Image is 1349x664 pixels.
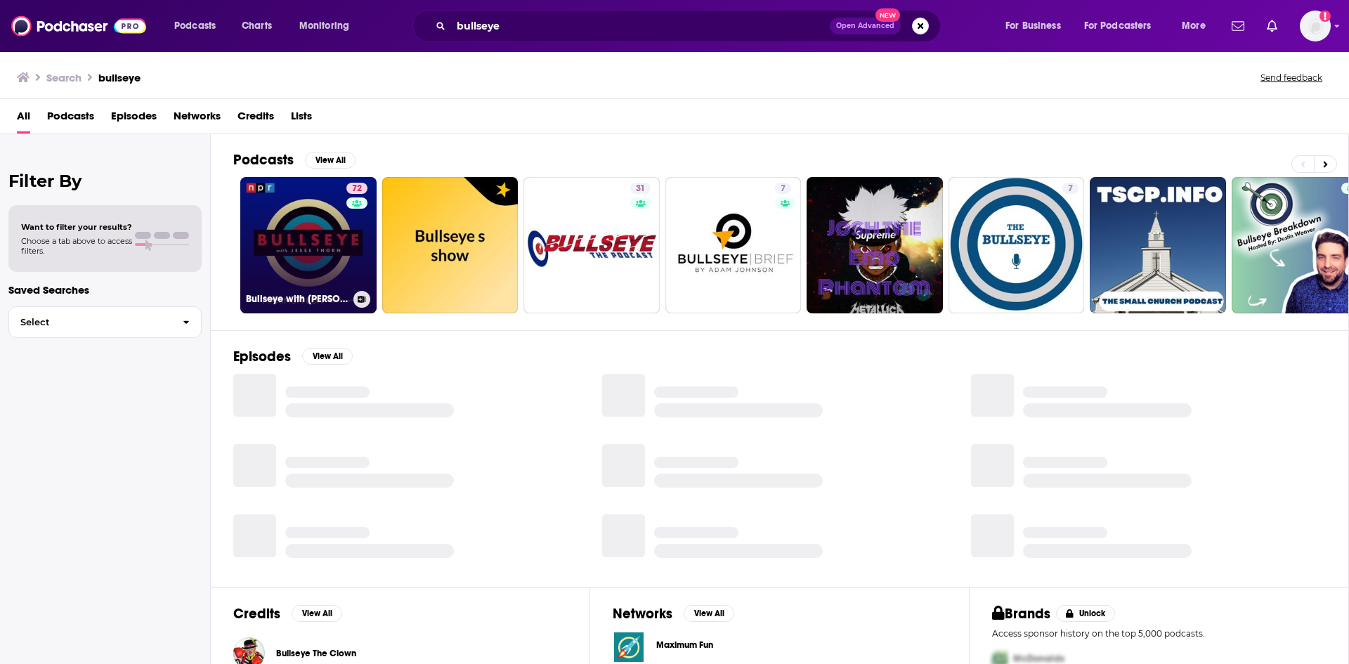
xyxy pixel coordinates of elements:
[636,182,645,196] span: 31
[8,283,202,297] p: Saved Searches
[665,177,802,313] a: 7
[426,10,954,42] div: Search podcasts, credits, & more...
[289,15,367,37] button: open menu
[98,71,141,84] h3: bullseye
[630,183,651,194] a: 31
[47,105,94,134] a: Podcasts
[233,348,353,365] a: EpisodesView All
[1062,183,1078,194] a: 7
[1182,16,1206,36] span: More
[174,16,216,36] span: Podcasts
[299,16,349,36] span: Monitoring
[346,183,367,194] a: 72
[875,8,901,22] span: New
[775,183,791,194] a: 7
[830,18,901,34] button: Open AdvancedNew
[305,152,356,169] button: View All
[164,15,234,37] button: open menu
[17,105,30,134] a: All
[1056,605,1116,622] button: Unlock
[8,306,202,338] button: Select
[1068,182,1073,196] span: 7
[9,318,171,327] span: Select
[276,648,356,659] a: Bullseye The Clown
[613,631,946,663] a: Maximum Fun logoMaximum Fun
[240,177,377,313] a: 72Bullseye with [PERSON_NAME]
[46,71,82,84] h3: Search
[656,639,713,651] span: Maximum Fun
[1084,16,1152,36] span: For Podcasters
[246,293,348,305] h3: Bullseye with [PERSON_NAME]
[111,105,157,134] a: Episodes
[233,151,294,169] h2: Podcasts
[996,15,1078,37] button: open menu
[781,182,786,196] span: 7
[233,605,280,623] h2: Credits
[613,631,645,663] img: Maximum Fun logo
[1256,72,1327,84] button: Send feedback
[836,22,894,30] span: Open Advanced
[1300,11,1331,41] img: User Profile
[949,177,1085,313] a: 7
[1005,16,1061,36] span: For Business
[233,605,342,623] a: CreditsView All
[233,151,356,169] a: PodcastsView All
[613,605,672,623] h2: Networks
[1300,11,1331,41] span: Logged in as kkneafsey
[8,171,202,191] h2: Filter By
[242,16,272,36] span: Charts
[451,15,830,37] input: Search podcasts, credits, & more...
[613,605,734,623] a: NetworksView All
[174,105,221,134] a: Networks
[1226,14,1250,38] a: Show notifications dropdown
[21,236,132,256] span: Choose a tab above to access filters.
[21,222,132,232] span: Want to filter your results?
[291,105,312,134] a: Lists
[233,15,280,37] a: Charts
[1261,14,1283,38] a: Show notifications dropdown
[1300,11,1331,41] button: Show profile menu
[1172,15,1223,37] button: open menu
[523,177,660,313] a: 31
[992,628,1326,639] p: Access sponsor history on the top 5,000 podcasts.
[302,348,353,365] button: View All
[292,605,342,622] button: View All
[233,348,291,365] h2: Episodes
[684,605,734,622] button: View All
[237,105,274,134] a: Credits
[1075,15,1172,37] button: open menu
[1319,11,1331,22] svg: Add a profile image
[352,182,362,196] span: 72
[11,13,146,39] img: Podchaser - Follow, Share and Rate Podcasts
[992,605,1050,623] h2: Brands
